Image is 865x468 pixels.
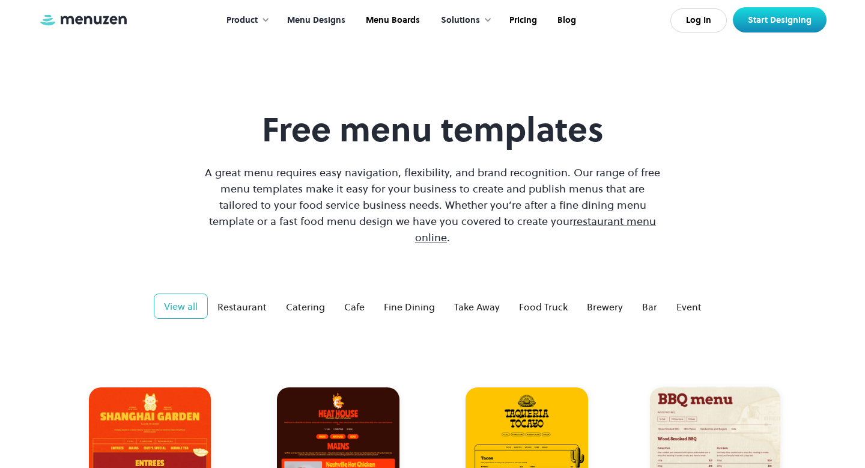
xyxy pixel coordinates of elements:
[587,300,623,314] div: Brewery
[454,300,500,314] div: Take Away
[214,2,276,39] div: Product
[202,164,663,245] p: A great menu requires easy navigation, flexibility, and brand recognition. Our range of free menu...
[217,300,267,314] div: Restaurant
[344,300,365,314] div: Cafe
[546,2,585,39] a: Blog
[429,2,498,39] div: Solutions
[276,2,354,39] a: Menu Designs
[441,14,480,27] div: Solutions
[498,2,546,39] a: Pricing
[676,300,702,314] div: Event
[164,299,198,313] div: View all
[519,300,568,314] div: Food Truck
[286,300,325,314] div: Catering
[354,2,429,39] a: Menu Boards
[202,109,663,150] h1: Free menu templates
[733,7,827,32] a: Start Designing
[642,300,657,314] div: Bar
[670,8,727,32] a: Log In
[384,300,435,314] div: Fine Dining
[226,14,258,27] div: Product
